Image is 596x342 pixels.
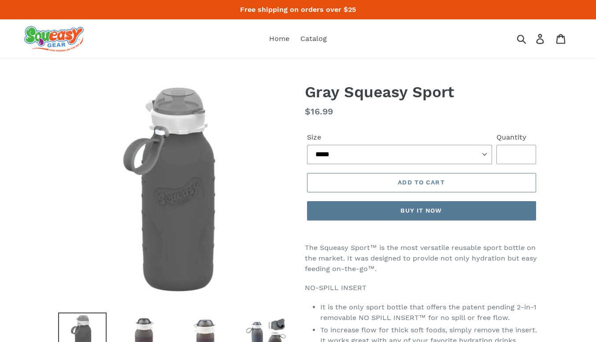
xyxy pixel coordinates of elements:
[24,26,84,51] img: squeasy gear snacker portable food pouch
[398,179,444,186] span: Add to cart
[307,201,536,221] button: Buy it now
[269,34,289,43] span: Home
[305,283,538,293] p: NO-SPILL INSERT
[305,243,538,274] p: The Squeasy Sport™ is the most versatile reusable sport bottle on the market. It was designed to ...
[305,106,333,117] span: $16.99
[307,173,536,192] button: Add to cart
[296,32,331,45] a: Catalog
[305,83,538,101] h1: Gray Squeasy Sport
[300,34,327,43] span: Catalog
[307,132,492,143] label: Size
[265,32,294,45] a: Home
[320,302,538,323] li: It is the only sport bottle that offers the patent pending 2-in-1 removable NO SPILL INSERT™ for ...
[496,132,536,143] label: Quantity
